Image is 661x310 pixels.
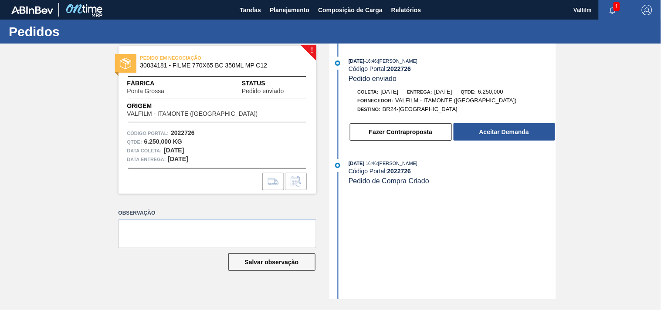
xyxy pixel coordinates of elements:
img: atual [335,163,340,168]
span: Status [242,79,307,88]
span: Destino: [358,107,381,112]
strong: 6.250,000 KG [144,138,182,145]
span: 30034181 - FILME 770X65 BC 350ML MP C12 [140,62,298,69]
span: Fornecedor: [358,98,393,103]
strong: [DATE] [168,155,188,162]
span: Qtde: [461,89,476,94]
span: Qtde : [127,138,142,146]
strong: [DATE] [164,147,184,154]
span: [DATE] [434,88,452,95]
span: : [PERSON_NAME] [377,161,418,166]
span: Pedido enviado [242,88,284,94]
span: Data entrega: [127,155,166,164]
span: VALFILM - ITAMONTE ([GEOGRAPHIC_DATA]) [127,111,258,117]
span: VALFILM - ITAMONTE ([GEOGRAPHIC_DATA]) [395,97,517,104]
button: Notificações [599,4,627,16]
span: Fábrica [127,79,192,88]
span: 6.250,000 [478,88,503,95]
span: BR24-[GEOGRAPHIC_DATA] [383,106,458,112]
span: Código Portal: [127,129,169,138]
span: 1 [614,2,620,11]
button: Salvar observação [228,253,315,271]
span: [DATE] [381,88,399,95]
span: Data coleta: [127,146,162,155]
span: [DATE] [349,161,364,166]
span: Coleta: [358,89,379,94]
button: Fazer Contraproposta [350,123,452,141]
img: status [120,58,131,69]
strong: 2022726 [171,129,195,136]
img: TNhmsLtSVTkK8tSr43FrP2fwEKptu5GPRR3wAAAABJRU5ErkJggg== [11,6,53,14]
span: Planejamento [270,5,309,15]
span: Origem [127,101,283,111]
div: Ir para Composição de Carga [262,173,284,190]
span: : [PERSON_NAME] [377,58,418,64]
span: [DATE] [349,58,364,64]
span: Relatórios [391,5,421,15]
span: - 16:46 [365,161,377,166]
strong: 2022726 [387,168,411,175]
span: Pedido de Compra Criado [349,177,429,185]
span: Entrega: [407,89,432,94]
img: Logout [642,5,652,15]
strong: 2022726 [387,65,411,72]
h1: Pedidos [9,27,163,37]
span: PEDIDO EM NEGOCIAÇÃO [140,54,262,62]
div: Informar alteração no pedido [285,173,307,190]
label: Observação [119,207,316,219]
img: atual [335,61,340,66]
span: Ponta Grossa [127,88,165,94]
span: Pedido enviado [349,75,397,82]
span: Composição de Carga [318,5,383,15]
span: - 16:46 [365,59,377,64]
div: Código Portal: [349,168,556,175]
div: Código Portal: [349,65,556,72]
button: Aceitar Demanda [454,123,555,141]
span: Tarefas [240,5,261,15]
